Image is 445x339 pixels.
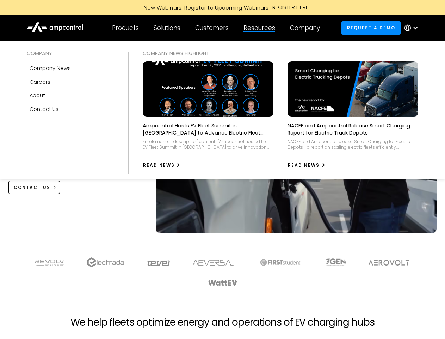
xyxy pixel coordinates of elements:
[288,139,418,150] div: NACFE and Ampcontrol release 'Smart Charging for Electric Depots'—a report on scaling electric fl...
[243,24,275,32] div: Resources
[8,181,60,194] a: CONTACT US
[112,24,139,32] div: Products
[30,105,58,113] div: Contact Us
[290,24,320,32] div: Company
[288,122,418,136] p: NACFE and Ampcontrol Release Smart Charging Report for Electric Truck Depots
[27,89,114,102] a: About
[137,4,272,11] div: New Webinars: Register to Upcoming Webinars
[143,139,273,150] div: <meta name="description" content="Ampcontrol hosted the EV Fleet Summit in [GEOGRAPHIC_DATA] to d...
[30,91,45,99] div: About
[272,4,309,11] div: REGISTER HERE
[64,4,381,11] a: New Webinars: Register to Upcoming WebinarsREGISTER HERE
[208,280,237,286] img: WattEV logo
[27,75,114,89] a: Careers
[14,184,50,191] div: CONTACT US
[341,21,401,34] a: Request a demo
[30,64,71,72] div: Company news
[154,24,180,32] div: Solutions
[143,122,273,136] p: Ampcontrol Hosts EV Fleet Summit in [GEOGRAPHIC_DATA] to Advance Electric Fleet Management in [GE...
[195,24,229,32] div: Customers
[70,316,374,328] h2: We help fleets optimize energy and operations of EV charging hubs
[288,160,326,171] a: Read News
[87,257,124,267] img: electrada logo
[30,78,50,86] div: Careers
[27,61,114,75] a: Company news
[27,49,114,57] div: COMPANY
[288,162,320,168] div: Read News
[143,162,175,168] div: Read News
[27,102,114,116] a: Contact Us
[143,49,419,57] div: COMPANY NEWS Highlight
[368,260,410,266] img: Aerovolt Logo
[143,160,181,171] a: Read News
